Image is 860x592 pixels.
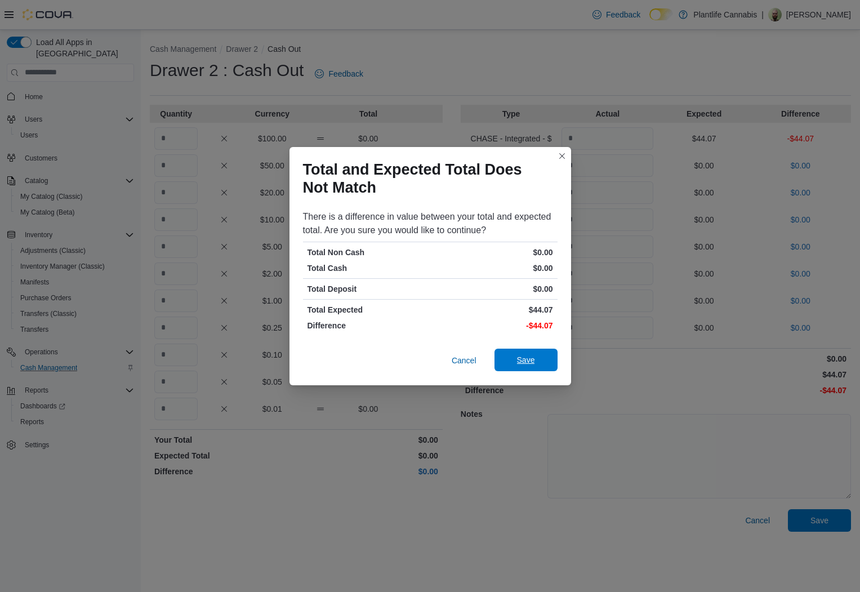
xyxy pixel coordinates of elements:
p: Total Deposit [308,283,428,295]
div: There is a difference in value between your total and expected total. Are you sure you would like... [303,210,558,237]
p: Total Non Cash [308,247,428,258]
p: $0.00 [433,262,553,274]
button: Cancel [447,349,481,372]
p: Difference [308,320,428,331]
span: Save [517,354,535,366]
p: $44.07 [433,304,553,315]
p: Total Expected [308,304,428,315]
p: $0.00 [433,247,553,258]
h1: Total and Expected Total Does Not Match [303,161,549,197]
button: Closes this modal window [555,149,569,163]
span: Cancel [452,355,476,366]
p: -$44.07 [433,320,553,331]
p: $0.00 [433,283,553,295]
p: Total Cash [308,262,428,274]
button: Save [494,349,558,371]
